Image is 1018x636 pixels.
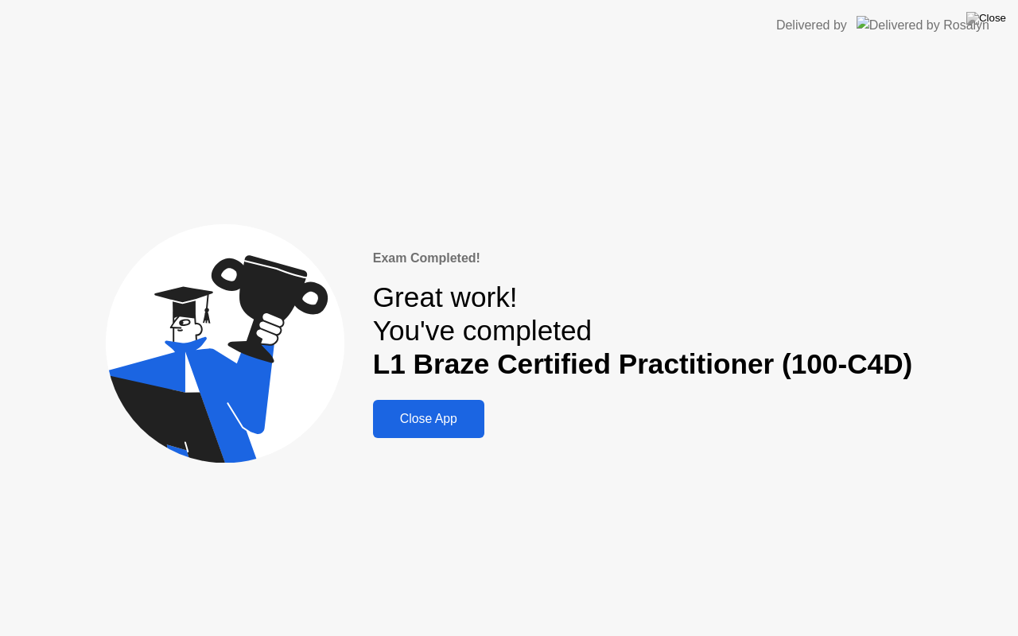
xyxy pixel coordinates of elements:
img: Delivered by Rosalyn [857,16,989,34]
div: Exam Completed! [373,249,913,268]
button: Close App [373,400,484,438]
b: L1 Braze Certified Practitioner (100-C4D) [373,348,913,379]
div: Close App [378,412,480,426]
img: Close [966,12,1006,25]
div: Great work! You've completed [373,281,913,382]
div: Delivered by [776,16,847,35]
